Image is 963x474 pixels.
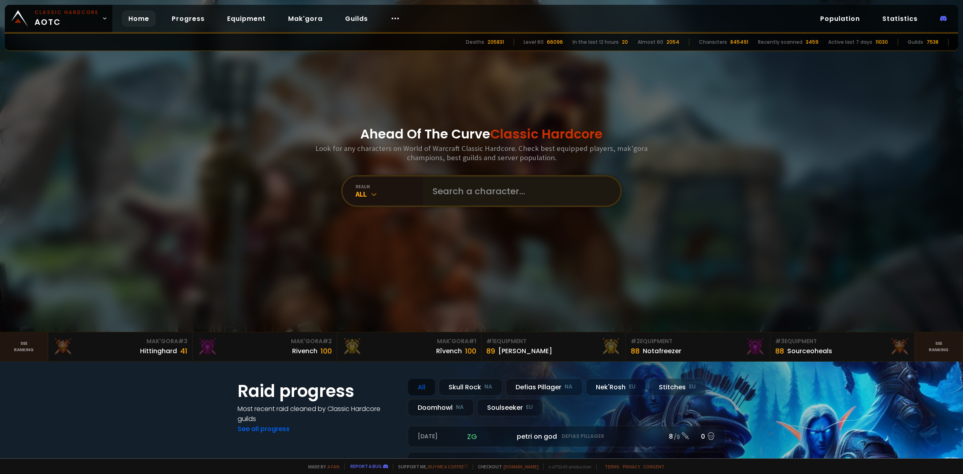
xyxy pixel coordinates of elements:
div: All [356,189,423,199]
div: 845491 [730,39,748,46]
a: Seeranking [915,332,963,361]
div: 20 [622,39,628,46]
a: Mak'Gora#3Hittinghard41 [48,332,193,361]
div: realm [356,183,423,189]
div: Soulseeker [477,399,543,416]
a: Classic HardcoreAOTC [5,5,112,32]
a: Mak'Gora#1Rîvench100 [337,332,481,361]
div: 41 [180,346,187,356]
a: Buy me a coffee [428,464,468,470]
div: Sourceoheals [787,346,832,356]
div: 89 [486,346,495,356]
div: 205831 [488,39,504,46]
a: #3Equipment88Sourceoheals [770,332,915,361]
div: Doomhowl [408,399,474,416]
a: [DATE]roaqpetri on godDefias Pillager5 /60 [408,452,725,473]
div: Equipment [775,337,910,346]
a: Privacy [623,464,640,470]
a: Consent [643,464,664,470]
input: Search a character... [428,177,611,205]
div: 11030 [876,39,888,46]
span: # 1 [486,337,494,345]
div: Nek'Rosh [586,378,646,396]
span: Classic Hardcore [490,125,603,143]
div: Stitches [649,378,706,396]
div: Notafreezer [643,346,681,356]
a: [DATE]zgpetri on godDefias Pillager8 /90 [408,426,725,447]
div: [PERSON_NAME] [498,346,552,356]
small: NA [484,383,492,391]
a: Mak'Gora#2Rivench100 [193,332,337,361]
small: EU [526,403,533,411]
small: EU [629,383,636,391]
h1: Raid progress [238,378,398,404]
a: Guilds [339,10,374,27]
h1: Ahead Of The Curve [360,124,603,144]
span: Support me, [393,464,468,470]
div: Rivench [292,346,317,356]
div: Defias Pillager [506,378,583,396]
div: 66096 [547,39,563,46]
small: Classic Hardcore [35,9,99,16]
div: Recently scanned [758,39,802,46]
a: Equipment [221,10,272,27]
a: Statistics [876,10,924,27]
a: See all progress [238,424,290,433]
small: NA [565,383,573,391]
div: Equipment [631,337,765,346]
div: 88 [775,346,784,356]
span: # 3 [775,337,784,345]
div: Guilds [908,39,923,46]
span: Checkout [473,464,538,470]
a: Report a bug [350,463,382,469]
div: 100 [465,346,476,356]
div: Active last 7 days [828,39,872,46]
div: Almost 60 [638,39,663,46]
div: Rîvench [436,346,462,356]
div: Level 60 [524,39,544,46]
div: In the last 12 hours [573,39,619,46]
small: EU [689,383,696,391]
a: Terms [605,464,620,470]
div: Hittinghard [140,346,177,356]
div: Mak'Gora [342,337,476,346]
div: 3459 [806,39,819,46]
div: 2054 [666,39,679,46]
div: Characters [699,39,727,46]
a: #2Equipment88Notafreezer [626,332,770,361]
a: Home [122,10,156,27]
span: # 2 [631,337,640,345]
a: Mak'gora [282,10,329,27]
div: Mak'Gora [197,337,332,346]
a: a fan [327,464,339,470]
span: # 3 [178,337,187,345]
a: #1Equipment89[PERSON_NAME] [481,332,626,361]
span: # 1 [469,337,476,345]
span: v. d752d5 - production [543,464,591,470]
div: Skull Rock [439,378,502,396]
div: All [408,378,435,396]
a: Population [814,10,866,27]
div: Mak'Gora [53,337,187,346]
div: 7538 [926,39,939,46]
span: Made by [303,464,339,470]
span: # 2 [323,337,332,345]
div: Deaths [466,39,484,46]
h3: Look for any characters on World of Warcraft Classic Hardcore. Check best equipped players, mak'g... [312,144,651,162]
div: Equipment [486,337,621,346]
h4: Most recent raid cleaned by Classic Hardcore guilds [238,404,398,424]
a: [DOMAIN_NAME] [504,464,538,470]
div: 88 [631,346,640,356]
a: Progress [165,10,211,27]
div: 100 [321,346,332,356]
small: NA [456,403,464,411]
span: AOTC [35,9,99,28]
